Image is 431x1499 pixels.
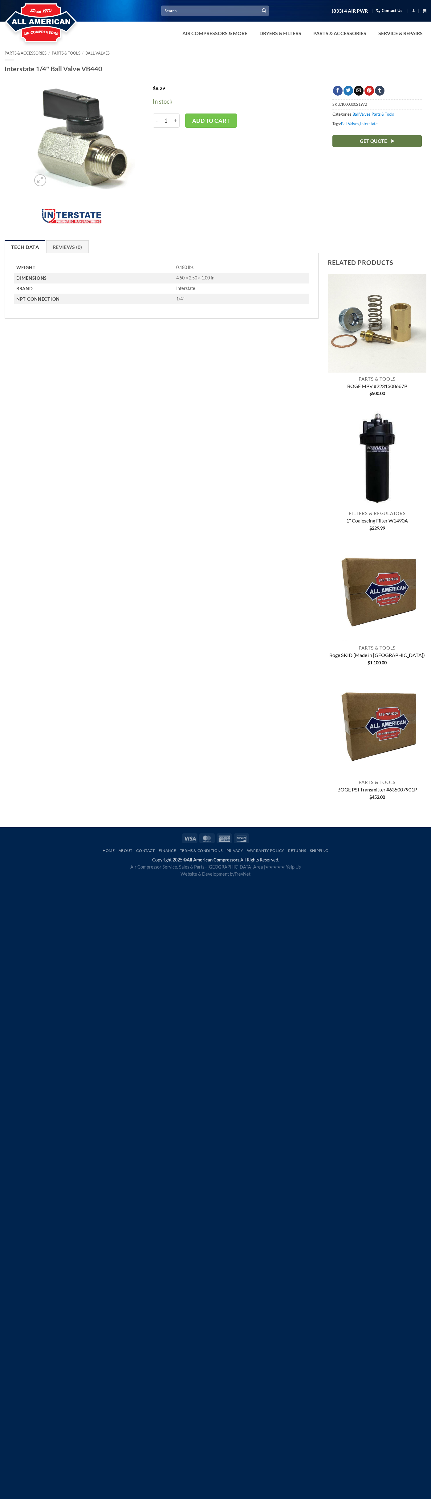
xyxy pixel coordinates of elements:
[328,779,426,785] p: Parts & Tools
[347,383,407,390] a: BOGE MPV #2231308667P
[369,795,372,800] span: $
[354,86,364,96] a: Email to a Friend
[333,86,343,96] a: Share on Facebook
[14,262,309,304] table: Product Details
[174,273,309,283] td: 4.50 × 2.50 × 1.00 in
[226,848,243,853] a: Privacy
[337,787,417,794] a: BOGE PSI Transmitter #635007901P
[136,848,155,853] a: Contact
[160,114,172,128] input: Product quantity
[360,137,387,145] span: Get Quote
[259,6,269,15] button: Submit
[328,645,426,650] p: Parts & Tools
[14,294,174,304] th: NPT Connection
[412,7,416,14] a: Login
[368,660,370,665] span: $
[247,848,284,853] a: Warranty Policy
[119,848,132,853] a: About
[332,6,368,16] a: (833) 4 AIR PWR
[179,27,251,39] a: Air Compressors & More
[328,254,426,271] h3: Related products
[14,283,174,294] th: Brand
[5,64,426,73] h1: Interstate 1/4″ Ball Valve VB440
[187,857,240,862] strong: All American Compressors.
[52,51,80,56] a: Parts & Tools
[174,262,309,273] td: 0.180 lbs
[328,677,426,776] img: Placeholder
[375,27,426,39] a: Service & Repairs
[332,119,422,128] span: Tags: ,
[328,510,426,516] p: Filters & Regulators
[341,102,367,107] span: 100000021972
[332,109,422,119] span: Categories: ,
[376,6,402,15] a: Contact Us
[176,286,309,291] p: Interstate
[5,51,426,56] nav: Breadcrumb
[369,526,385,531] bdi: 329.99
[328,408,426,507] img: Coalescing Filter 1 in 1490A
[332,99,422,109] span: SKU:
[130,864,301,877] span: Air Compressor Service, Sales & Parts - [GEOGRAPHIC_DATA] Area | Website & Development by
[369,391,372,396] span: $
[176,296,309,302] p: 1/4"
[172,114,180,128] input: Increase quantity of Interstate 1/4" Ball Valve VB440
[46,240,89,253] a: Reviews (0)
[256,27,305,39] a: Dryers & Filters
[14,273,174,283] th: Dimensions
[34,174,46,186] a: Zoom
[328,274,426,373] img: BOGE MPV #2231308667P
[31,86,135,189] img: Interstate 1/4" Ball Valve VB440
[159,848,176,853] a: Finance
[161,6,269,16] input: Search…
[329,652,425,659] a: Boge SKID (Made in [GEOGRAPHIC_DATA])
[344,86,353,96] a: Share on Twitter
[369,526,372,531] span: $
[153,85,156,91] span: $
[369,391,385,396] bdi: 500.00
[375,86,384,96] a: Share on Tumblr
[372,112,394,117] a: Parts & Tools
[368,660,387,665] bdi: 1,100.00
[288,848,306,853] a: Returns
[310,848,328,853] a: Shipping
[346,518,408,525] a: 1″ Coalescing Filter W1490A
[234,871,250,877] a: TrevNet
[185,114,237,128] button: Add to cart
[5,856,426,878] div: Copyright 2025 © All Rights Reserved.
[310,27,370,39] a: Parts & Accessories
[328,376,426,382] p: Parts & Tools
[422,7,426,14] a: View cart
[14,262,174,273] th: Weight
[48,51,50,56] span: /
[352,112,371,117] a: Ball Valves
[332,135,422,147] a: Get Quote
[369,795,385,800] bdi: 452.00
[364,86,374,96] a: Pin on Pinterest
[181,832,250,843] div: Payment icons
[328,543,426,642] img: Placeholder
[85,51,110,56] a: Ball Valves
[341,121,359,126] a: Ball Valves
[153,97,314,106] p: In stock
[103,848,115,853] a: Home
[360,121,378,126] a: Interstate
[153,114,160,128] input: Reduce quantity of Interstate 1/4" Ball Valve VB440
[153,85,165,91] bdi: 8.29
[265,864,301,869] a: ★★★★★ Yelp Us
[82,51,83,56] span: /
[5,240,45,253] a: Tech Data
[5,51,47,56] a: Parts & Accessories
[180,848,223,853] a: Terms & Conditions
